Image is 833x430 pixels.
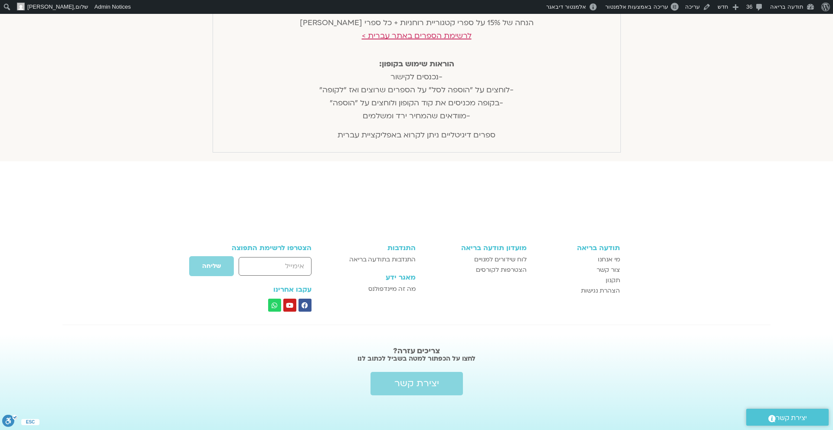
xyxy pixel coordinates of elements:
[213,244,312,252] h3: הצטרפו לרשימת התפוצה
[368,284,416,294] span: מה זה מיינדפולנס
[535,244,620,252] h3: תודעה בריאה
[535,275,620,286] a: תקנון
[605,3,668,10] span: עריכה באמצעות אלמנטור
[424,265,526,275] a: הצטרפות לקורסים
[371,372,463,395] a: יצירת קשר
[776,412,807,424] span: יצירת קשר
[335,244,416,252] h3: התנדבות
[474,254,527,265] span: לוח שידורים למנויים
[217,129,616,142] p: ספרים דיגיטליים ניתן לקרוא באפליקציית עברית
[335,254,416,265] a: התנדבות בתודעה בריאה
[335,274,416,281] h3: מאגר ידע
[191,354,643,363] h2: לחצו על הכפתור למטה בשביל לכתוב לנו
[535,265,620,275] a: צור קשר
[476,265,527,275] span: הצטרפות לקורסים
[189,256,234,277] button: שליחה
[217,58,616,123] p: -נכנסים לקישור -לוחצים על "הוספה לסל" על הספרים שרוצים ואז "לקופה" -בקופה מכניסים את קוד הקופון ו...
[535,254,620,265] a: מי אנחנו
[746,409,829,426] a: יצירת קשר
[606,275,620,286] span: תקנון
[217,16,616,42] p: הנחה של 15% על ספרי קטגוריית רוחניות + כל ספרי [PERSON_NAME]
[191,347,643,355] h2: צריכים עזרה?
[239,257,311,276] input: אימייל
[335,284,416,294] a: מה זה מיינדפולנס
[379,59,454,69] strong: הוראות שימוש בקופון:
[362,31,472,41] a: לרשימת הספרים באתר עברית >
[202,263,221,270] span: שליחה
[598,254,620,265] span: מי אנחנו
[424,254,526,265] a: לוח שידורים למנויים
[213,286,312,293] h3: עקבו אחרינו
[213,256,312,281] form: טופס חדש
[535,286,620,296] a: הצהרת נגישות
[581,286,620,296] span: הצהרת נגישות
[349,254,416,265] span: התנדבות בתודעה בריאה
[394,378,439,389] span: יצירת קשר
[27,3,74,10] span: [PERSON_NAME]
[597,265,620,275] span: צור קשר
[424,244,526,252] h3: מועדון תודעה בריאה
